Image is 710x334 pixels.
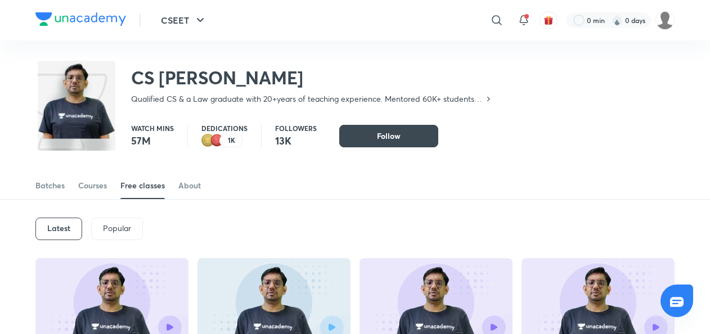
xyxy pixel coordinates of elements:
p: 57M [131,134,174,147]
a: Batches [35,172,65,199]
h6: Latest [47,224,70,233]
img: adnan [655,11,675,30]
div: Free classes [120,180,165,191]
p: Dedications [201,125,248,132]
p: Qualified CS & a Law graduate with 20+years of teaching experience. Mentored 60K+ students & prod... [131,93,484,105]
a: Courses [78,172,107,199]
img: streak [612,15,623,26]
div: About [178,180,201,191]
a: Company Logo [35,12,126,29]
a: Free classes [120,172,165,199]
p: 13K [275,134,317,147]
button: avatar [540,11,558,29]
img: educator badge2 [201,134,215,147]
span: Follow [377,130,401,142]
div: Courses [78,180,107,191]
a: About [178,172,201,199]
p: Watch mins [131,125,174,132]
p: Followers [275,125,317,132]
button: CSEET [154,9,214,31]
p: Popular [103,224,131,233]
img: avatar [543,15,554,25]
img: educator badge1 [210,134,224,147]
img: Company Logo [35,12,126,26]
div: Batches [35,180,65,191]
button: Follow [339,125,438,147]
p: 1K [228,137,235,145]
h2: CS [PERSON_NAME] [131,66,493,89]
